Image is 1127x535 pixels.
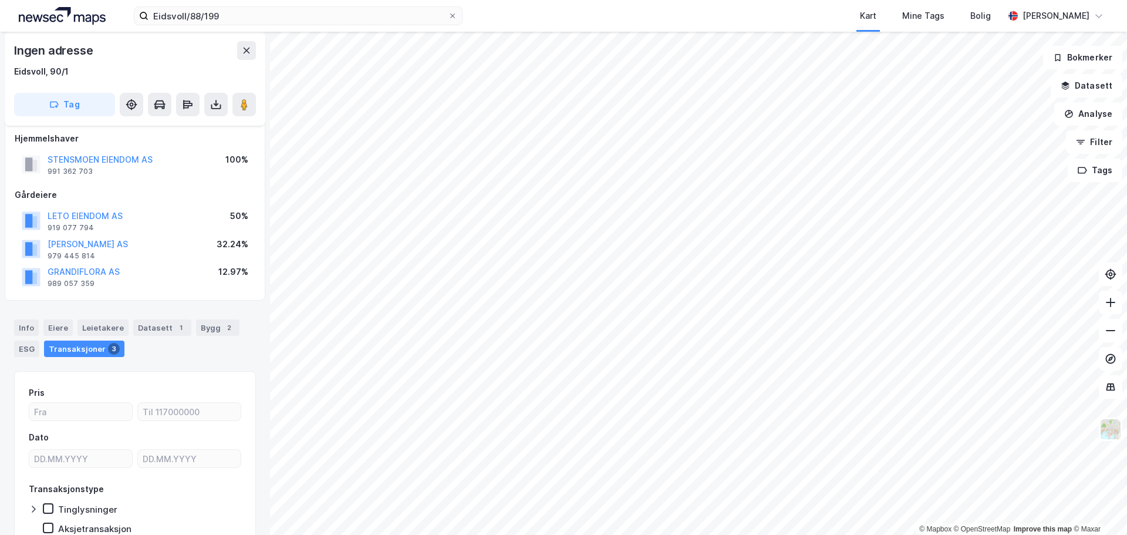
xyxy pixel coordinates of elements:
[58,523,131,534] div: Aksjetransaksjon
[218,265,248,279] div: 12.97%
[196,319,239,336] div: Bygg
[108,343,120,355] div: 3
[15,132,255,146] div: Hjemmelshaver
[138,403,241,420] input: Til 117000000
[29,450,132,467] input: DD.MM.YYYY
[29,482,104,496] div: Transaksjonstype
[225,153,248,167] div: 100%
[1068,159,1122,182] button: Tags
[230,209,248,223] div: 50%
[1014,525,1072,533] a: Improve this map
[48,223,94,233] div: 919 077 794
[217,237,248,251] div: 32.24%
[902,9,944,23] div: Mine Tags
[14,41,95,60] div: Ingen adresse
[1099,418,1122,440] img: Z
[44,341,124,357] div: Transaksjoner
[175,322,187,334] div: 1
[14,65,69,79] div: Eidsvoll, 90/1
[1068,479,1127,535] div: Kontrollprogram for chat
[133,319,191,336] div: Datasett
[48,251,95,261] div: 979 445 814
[48,279,95,288] div: 989 057 359
[29,403,132,420] input: Fra
[1054,102,1122,126] button: Analyse
[970,9,991,23] div: Bolig
[29,386,45,400] div: Pris
[919,525,951,533] a: Mapbox
[29,430,49,445] div: Dato
[19,7,106,25] img: logo.a4113a55bc3d86da70a041830d287a7e.svg
[48,167,93,176] div: 991 362 703
[954,525,1011,533] a: OpenStreetMap
[43,319,73,336] div: Eiere
[1043,46,1122,69] button: Bokmerker
[14,319,39,336] div: Info
[149,7,448,25] input: Søk på adresse, matrikkel, gårdeiere, leietakere eller personer
[1023,9,1089,23] div: [PERSON_NAME]
[138,450,241,467] input: DD.MM.YYYY
[860,9,876,23] div: Kart
[15,188,255,202] div: Gårdeiere
[14,341,39,357] div: ESG
[1066,130,1122,154] button: Filter
[223,322,235,334] div: 2
[77,319,129,336] div: Leietakere
[1068,479,1127,535] iframe: Chat Widget
[14,93,115,116] button: Tag
[58,504,117,515] div: Tinglysninger
[1051,74,1122,97] button: Datasett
